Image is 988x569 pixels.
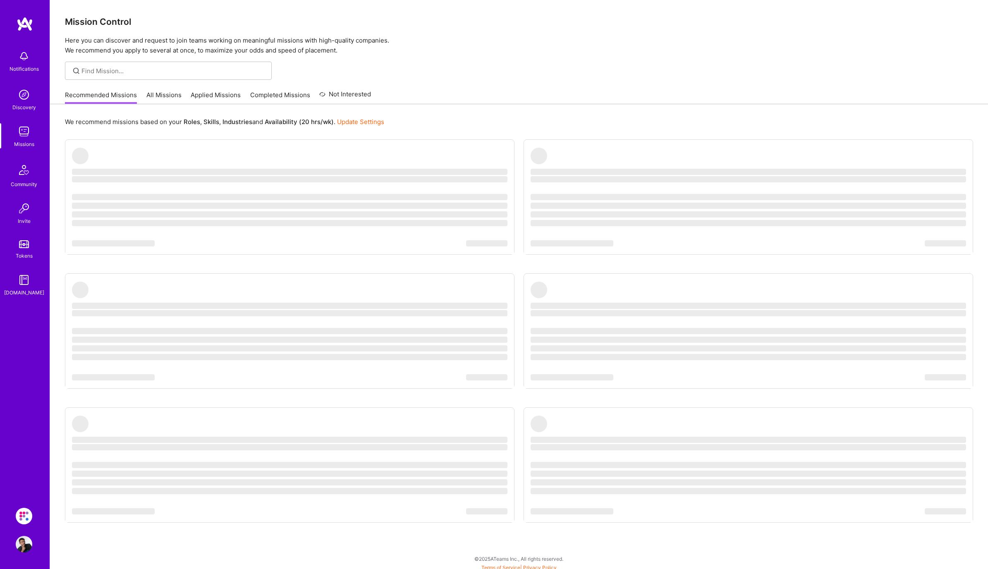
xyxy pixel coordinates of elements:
img: bell [16,48,32,65]
img: User Avatar [16,536,32,552]
div: Community [11,180,37,189]
a: Completed Missions [250,91,310,104]
a: User Avatar [14,536,34,552]
a: All Missions [146,91,182,104]
img: teamwork [16,123,32,140]
a: Applied Missions [191,91,241,104]
div: Missions [14,140,34,148]
img: Evinced: AI-Agents Accessibility Solution [16,508,32,524]
b: Roles [184,118,200,126]
input: Find Mission... [81,67,266,75]
a: Recommended Missions [65,91,137,104]
h3: Mission Control [65,17,973,27]
a: Update Settings [337,118,384,126]
img: logo [17,17,33,31]
p: We recommend missions based on your , , and . [65,117,384,126]
img: tokens [19,240,29,248]
div: Discovery [12,103,36,112]
a: Not Interested [319,89,371,104]
div: Invite [18,217,31,225]
b: Availability (20 hrs/wk) [265,118,334,126]
b: Industries [222,118,252,126]
p: Here you can discover and request to join teams working on meaningful missions with high-quality ... [65,36,973,55]
a: Evinced: AI-Agents Accessibility Solution [14,508,34,524]
b: Skills [203,118,219,126]
div: Notifications [10,65,39,73]
img: guide book [16,272,32,288]
img: discovery [16,86,32,103]
i: icon SearchGrey [72,66,81,76]
img: Invite [16,200,32,217]
div: Tokens [16,251,33,260]
div: [DOMAIN_NAME] [4,288,44,297]
img: Community [14,160,34,180]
